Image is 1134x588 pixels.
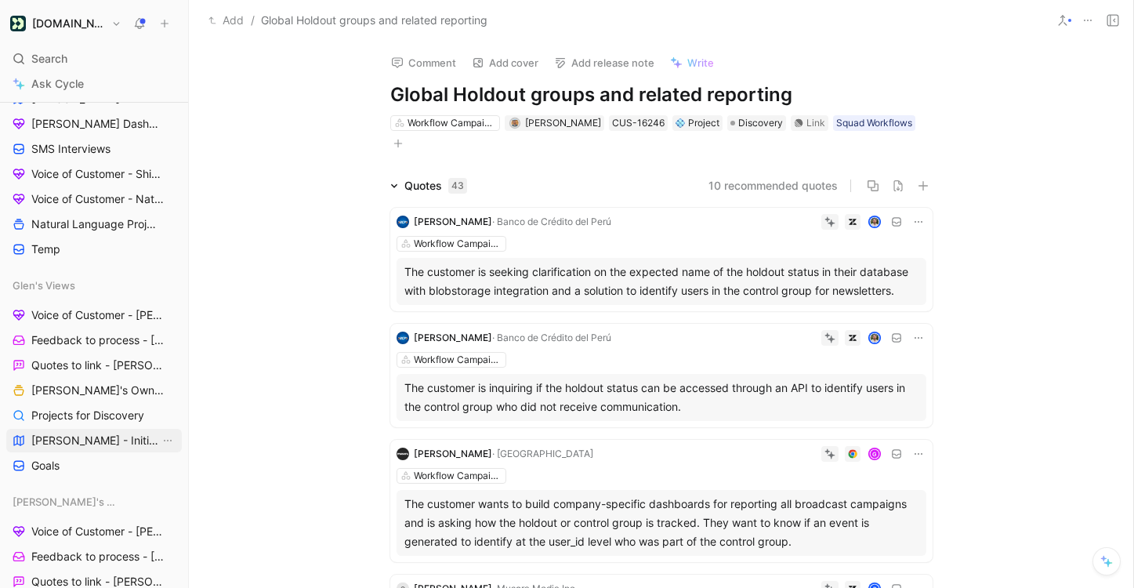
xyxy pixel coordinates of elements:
[869,217,879,227] img: avatar
[6,137,182,161] a: SMS Interviews
[414,468,502,484] div: Workflow Campaigns
[31,549,165,564] span: Feedback to process - [PERSON_NAME]
[31,524,165,539] span: Voice of Customer - [PERSON_NAME]
[31,307,165,323] span: Voice of Customer - [PERSON_NAME]
[31,358,163,373] span: Quotes to link - [PERSON_NAME]
[404,379,918,416] div: The customer is inquiring if the holdout status can be accessed through an API to identify users ...
[390,82,933,107] h1: Global Holdout groups and related reporting
[404,263,918,300] div: The customer is seeking clarification on the expected name of the holdout status in their databas...
[6,274,182,477] div: Glen's ViewsVoice of Customer - [PERSON_NAME]Feedback to process - [PERSON_NAME]Quotes to link - ...
[414,448,492,459] span: [PERSON_NAME]
[869,333,879,343] img: avatar
[31,332,165,348] span: Feedback to process - [PERSON_NAME]
[404,176,467,195] div: Quotes
[31,216,161,232] span: Natural Language Projects
[10,16,26,31] img: Customer.io
[31,383,164,398] span: [PERSON_NAME]'s Owned Projects
[6,238,182,261] a: Temp
[13,494,121,510] span: [PERSON_NAME]'s Views
[6,454,182,477] a: Goals
[6,162,182,186] a: Voice of Customer - Shipped
[13,278,75,293] span: Glen's Views
[31,191,165,207] span: Voice of Customer - Natural Language
[448,178,467,194] div: 43
[384,176,473,195] div: Quotes43
[404,495,918,551] div: The customer wants to build company-specific dashboards for reporting all broadcast campaigns and...
[708,176,838,195] button: 10 recommended quotes
[806,115,825,131] div: Link
[6,212,182,236] a: Natural Language Projects
[6,520,182,543] a: Voice of Customer - [PERSON_NAME]
[869,449,879,459] div: G
[727,115,786,131] div: Discovery
[397,332,409,344] img: logo
[251,11,255,30] span: /
[6,379,182,402] a: [PERSON_NAME]'s Owned Projects
[397,216,409,228] img: logo
[31,433,160,448] span: [PERSON_NAME] - Initiatives
[414,332,492,343] span: [PERSON_NAME]
[6,13,125,34] button: Customer.io[DOMAIN_NAME]
[31,241,60,257] span: Temp
[414,216,492,227] span: [PERSON_NAME]
[547,52,661,74] button: Add release note
[676,115,719,131] div: Project
[6,429,182,452] a: [PERSON_NAME] - InitiativesView actions
[31,166,161,182] span: Voice of Customer - Shipped
[261,11,487,30] span: Global Holdout groups and related reporting
[31,408,144,423] span: Projects for Discovery
[836,115,912,131] div: Squad Workflows
[414,352,502,368] div: Workflow Campaigns
[525,117,601,129] span: [PERSON_NAME]
[465,52,545,74] button: Add cover
[31,141,111,157] span: SMS Interviews
[205,11,248,30] button: Add
[31,49,67,68] span: Search
[672,115,723,131] div: 💠Project
[492,448,593,459] span: · [GEOGRAPHIC_DATA]
[32,16,105,31] h1: [DOMAIN_NAME]
[6,274,182,297] div: Glen's Views
[6,328,182,352] a: Feedback to process - [PERSON_NAME]
[6,303,182,327] a: Voice of Customer - [PERSON_NAME]
[510,118,519,127] img: avatar
[676,118,685,128] img: 💠
[687,56,714,70] span: Write
[6,112,182,136] a: [PERSON_NAME] Dashboard
[612,115,665,131] div: CUS-16246
[6,47,182,71] div: Search
[738,115,783,131] span: Discovery
[6,490,182,514] div: [PERSON_NAME]'s Views
[6,72,182,96] a: Ask Cycle
[6,545,182,568] a: Feedback to process - [PERSON_NAME]
[414,236,502,252] div: Workflow Campaigns
[31,116,161,132] span: [PERSON_NAME] Dashboard
[6,354,182,377] a: Quotes to link - [PERSON_NAME]
[6,404,182,427] a: Projects for Discovery
[492,332,611,343] span: · Banco de Crédito del Perú
[663,52,721,74] button: Write
[31,458,60,474] span: Goals
[408,115,495,131] div: Workflow Campaigns
[397,448,409,460] img: logo
[31,74,84,93] span: Ask Cycle
[6,187,182,211] a: Voice of Customer - Natural Language
[492,216,611,227] span: · Banco de Crédito del Perú
[384,52,463,74] button: Comment
[160,433,176,448] button: View actions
